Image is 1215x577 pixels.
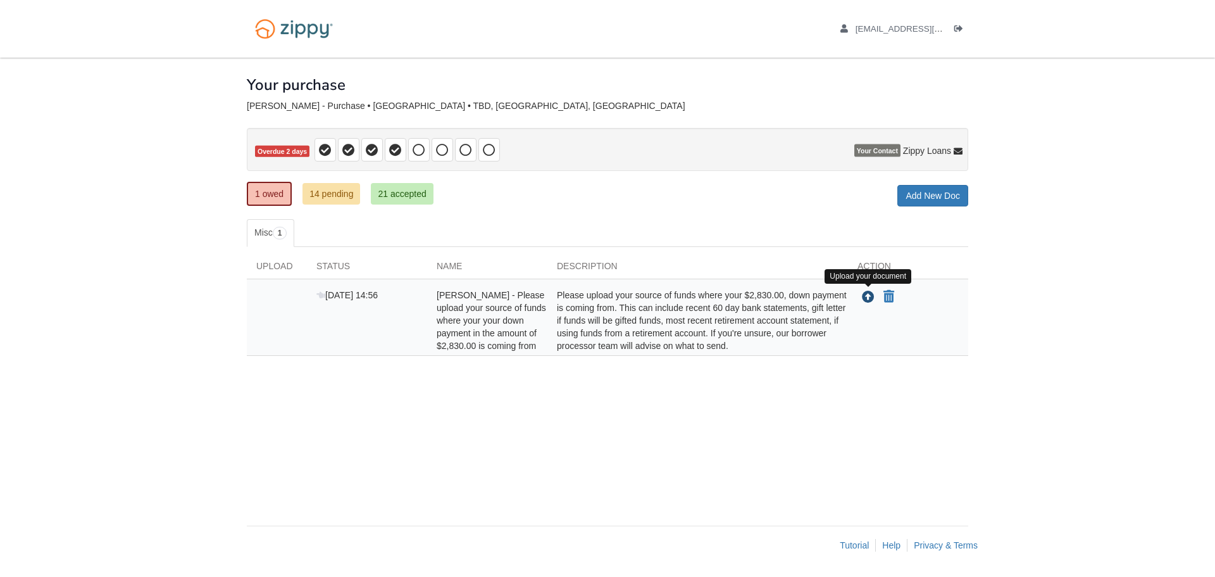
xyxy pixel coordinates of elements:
a: Misc [247,219,294,247]
div: Status [307,260,427,279]
a: Privacy & Terms [914,540,978,550]
div: Action [848,260,968,279]
div: Upload [247,260,307,279]
h1: Your purchase [247,77,346,93]
a: Log out [954,24,968,37]
a: edit profile [840,24,1000,37]
div: Please upload your source of funds where your $2,830.00, down payment is coming from. This can in... [547,289,848,352]
div: Name [427,260,547,279]
a: 14 pending [302,183,360,205]
div: Upload your document [825,269,911,284]
span: Overdue 2 days [255,146,309,158]
span: 1 [273,227,287,239]
span: Your Contact [854,144,900,157]
a: Add New Doc [897,185,968,206]
button: Declare Shaina Terrell - Please upload your source of funds where your your down payment in the a... [882,289,895,305]
span: Zippy Loans [903,144,951,157]
button: Upload Shaina Terrell - Please upload your source of funds where your your down payment in the am... [861,289,876,305]
a: Tutorial [840,540,869,550]
a: 21 accepted [371,183,433,205]
img: Logo [247,13,341,45]
span: [DATE] 14:56 [316,290,378,300]
div: [PERSON_NAME] - Purchase • [GEOGRAPHIC_DATA] • TBD, [GEOGRAPHIC_DATA], [GEOGRAPHIC_DATA] [247,101,968,111]
span: sterrell42@gmail.com [856,24,1000,34]
div: Description [547,260,848,279]
a: 1 owed [247,182,292,206]
a: Help [882,540,900,550]
span: [PERSON_NAME] - Please upload your source of funds where your your down payment in the amount of ... [437,290,546,351]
